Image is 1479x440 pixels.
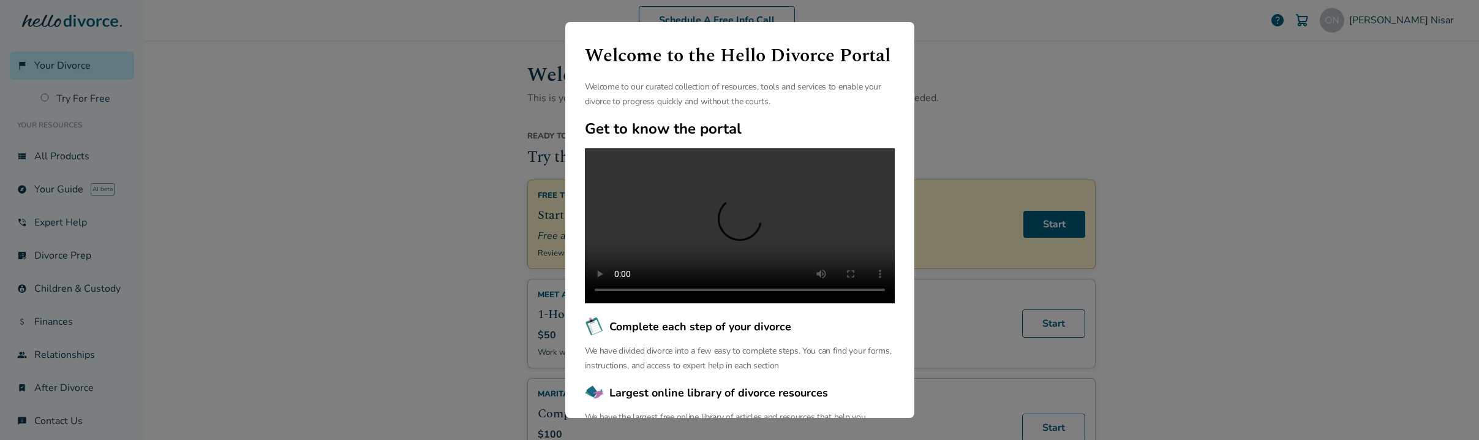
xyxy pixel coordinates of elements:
[1418,381,1479,440] iframe: Chat Widget
[585,42,895,70] h1: Welcome to the Hello Divorce Portal
[609,319,791,335] span: Complete each step of your divorce
[585,383,604,403] img: Largest online library of divorce resources
[585,344,895,373] p: We have divided divorce into a few easy to complete steps. You can find your forms, instructions,...
[585,80,895,109] p: Welcome to our curated collection of resources, tools and services to enable your divorce to prog...
[585,119,895,138] h2: Get to know the portal
[609,385,828,401] span: Largest online library of divorce resources
[585,317,604,336] img: Complete each step of your divorce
